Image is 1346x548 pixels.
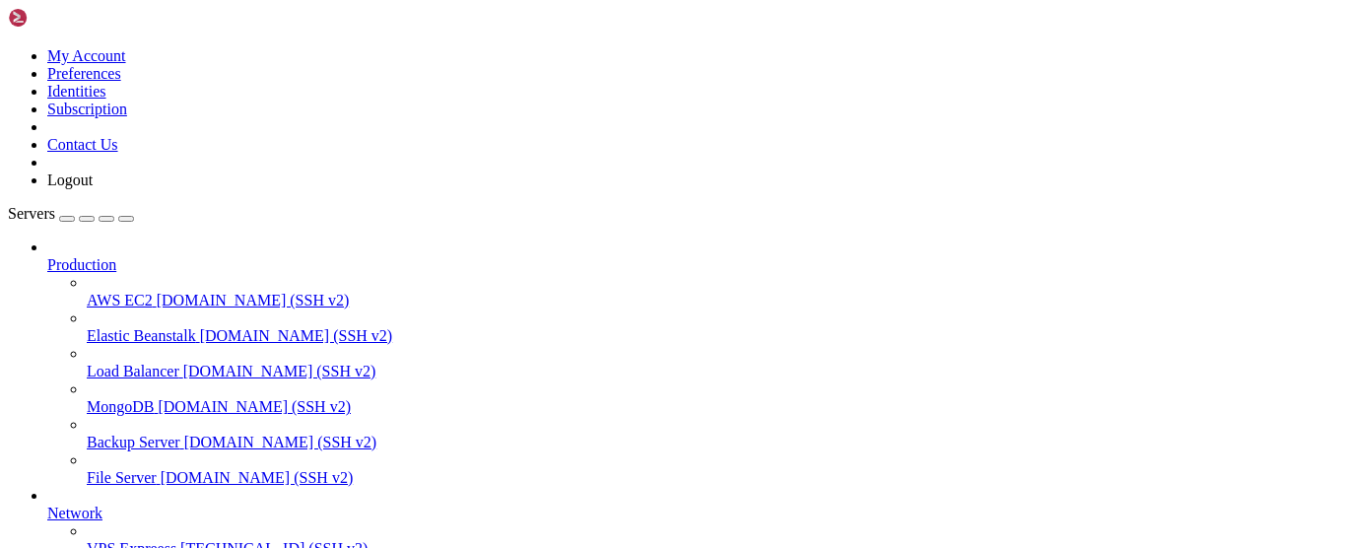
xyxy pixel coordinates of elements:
[47,83,106,100] a: Identities
[184,434,377,450] span: [DOMAIN_NAME] (SSH v2)
[87,416,1338,451] li: Backup Server [DOMAIN_NAME] (SSH v2)
[87,451,1338,487] li: File Server [DOMAIN_NAME] (SSH v2)
[47,65,121,82] a: Preferences
[87,363,1338,380] a: Load Balancer [DOMAIN_NAME] (SSH v2)
[87,327,1338,345] a: Elastic Beanstalk [DOMAIN_NAME] (SSH v2)
[87,398,154,415] span: MongoDB
[87,274,1338,309] li: AWS EC2 [DOMAIN_NAME] (SSH v2)
[47,256,116,273] span: Production
[47,256,1338,274] a: Production
[8,205,134,222] a: Servers
[87,309,1338,345] li: Elastic Beanstalk [DOMAIN_NAME] (SSH v2)
[47,171,93,188] a: Logout
[157,292,350,308] span: [DOMAIN_NAME] (SSH v2)
[87,327,196,344] span: Elastic Beanstalk
[8,205,55,222] span: Servers
[47,239,1338,487] li: Production
[158,398,351,415] span: [DOMAIN_NAME] (SSH v2)
[87,434,180,450] span: Backup Server
[200,327,393,344] span: [DOMAIN_NAME] (SSH v2)
[87,434,1338,451] a: Backup Server [DOMAIN_NAME] (SSH v2)
[87,292,1338,309] a: AWS EC2 [DOMAIN_NAME] (SSH v2)
[47,505,102,521] span: Network
[87,469,1338,487] a: File Server [DOMAIN_NAME] (SSH v2)
[47,101,127,117] a: Subscription
[47,505,1338,522] a: Network
[87,292,153,308] span: AWS EC2
[161,469,354,486] span: [DOMAIN_NAME] (SSH v2)
[87,345,1338,380] li: Load Balancer [DOMAIN_NAME] (SSH v2)
[8,8,121,28] img: Shellngn
[47,47,126,64] a: My Account
[183,363,376,379] span: [DOMAIN_NAME] (SSH v2)
[47,136,118,153] a: Contact Us
[87,398,1338,416] a: MongoDB [DOMAIN_NAME] (SSH v2)
[87,380,1338,416] li: MongoDB [DOMAIN_NAME] (SSH v2)
[87,469,157,486] span: File Server
[87,363,179,379] span: Load Balancer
